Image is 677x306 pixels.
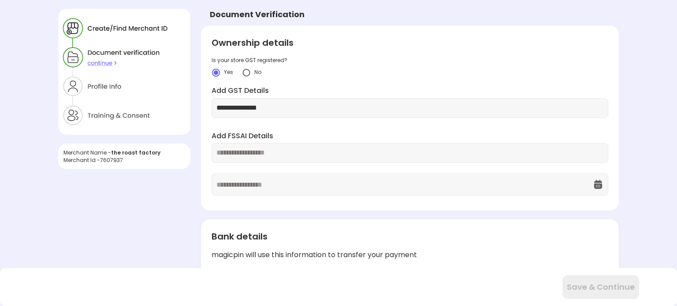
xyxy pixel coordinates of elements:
[212,56,608,64] div: Is your store GST registered?
[242,68,251,77] img: yidvdI1b1At5fYgYeHdauqyvT_pgttO64BpF2mcDGQwz_NKURL8lp7m2JUJk3Onwh4FIn8UgzATYbhG5vtZZpSXeknhWnnZDd...
[212,86,608,96] label: Add GST Details
[212,68,220,77] img: crlYN1wOekqfTXo2sKdO7mpVD4GIyZBlBCY682TI1bTNaOsxckEXOmACbAD6EYcPGHR5wXB9K-wSeRvGOQTikGGKT-kEDVP-b...
[58,9,190,135] img: xZtaNGYO7ZEa_Y6BGN0jBbY4tz3zD8CMWGtK9DYT203r_wSWJgC64uaYzQv0p6I5U3yzNyQZ90jnSGEji8ItH6xpax9JibOI_...
[254,68,261,76] span: No
[562,275,639,299] button: Save & Continue
[212,250,608,260] div: magicpin will use this information to transfer your payment
[111,149,160,156] span: the roast factory
[593,179,603,190] img: OcXK764TI_dg1n3pJKAFuNcYfYqBKGvmbXteblFrPew4KBASBbPUoKPFDRZzLe5z5khKOkBCrBseVNl8W_Mqhk0wgJF92Dyy9...
[210,9,305,20] div: Document Verification
[63,156,185,164] div: Merchant Id - 7607937
[212,36,608,49] div: Ownership details
[212,230,608,243] div: Bank details
[63,149,185,156] div: Merchant Name -
[212,131,608,141] label: Add FSSAI Details
[224,68,233,76] span: Yes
